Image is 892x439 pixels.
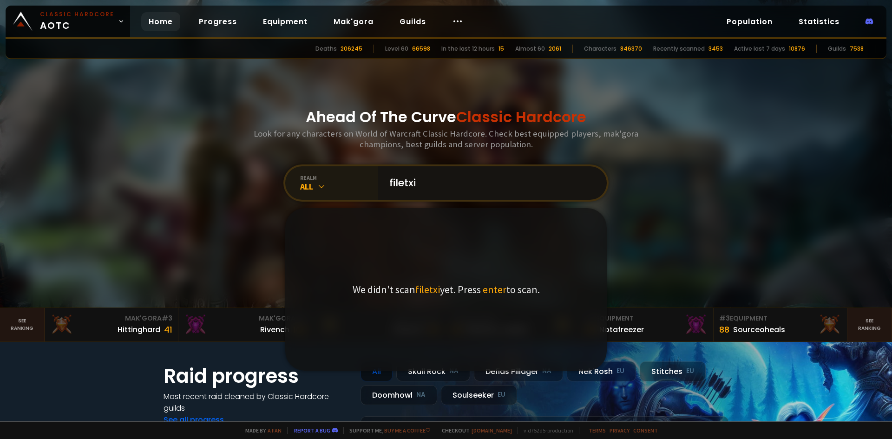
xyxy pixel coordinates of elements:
div: Recently scanned [653,45,705,53]
div: Notafreezer [599,324,644,335]
small: NA [449,367,459,376]
span: enter [483,283,506,296]
div: Mak'Gora [50,314,172,323]
div: 88 [719,323,729,336]
a: Mak'gora [326,12,381,31]
a: Report a bug [294,427,330,434]
p: We didn't scan yet. Press to scan. [353,283,540,296]
div: Level 60 [385,45,408,53]
a: Buy me a coffee [384,427,430,434]
a: Consent [633,427,658,434]
span: Made by [240,427,282,434]
a: #3Equipment88Sourceoheals [714,308,847,341]
div: Almost 60 [515,45,545,53]
small: EU [617,367,624,376]
div: 66598 [412,45,430,53]
a: Home [141,12,180,31]
span: Checkout [436,427,512,434]
small: EU [686,367,694,376]
div: 2061 [549,45,561,53]
div: 41 [164,323,172,336]
span: Support me, [343,427,430,434]
a: Progress [191,12,244,31]
div: Equipment [585,314,708,323]
a: Equipment [256,12,315,31]
div: Equipment [719,314,841,323]
div: All [300,181,378,192]
div: Deaths [315,45,337,53]
a: Population [719,12,780,31]
a: #2Equipment88Notafreezer [580,308,714,341]
span: # 3 [719,314,730,323]
a: See all progress [164,414,224,425]
span: filetxi [415,283,440,296]
div: All [361,361,393,381]
a: [DOMAIN_NAME] [472,427,512,434]
a: a fan [268,427,282,434]
span: v. d752d5 - production [518,427,573,434]
a: Privacy [610,427,630,434]
div: Stitches [640,361,706,381]
div: Soulseeker [441,385,517,405]
div: 7538 [850,45,864,53]
div: Rivench [260,324,289,335]
small: NA [542,367,551,376]
a: Mak'Gora#3Hittinghard41 [45,308,178,341]
a: Statistics [791,12,847,31]
div: Hittinghard [118,324,160,335]
div: Nek'Rosh [567,361,636,381]
div: Guilds [828,45,846,53]
div: Doomhowl [361,385,437,405]
h1: Ahead Of The Curve [306,106,586,128]
h3: Look for any characters on World of Warcraft Classic Hardcore. Check best equipped players, mak'g... [250,128,642,150]
div: 10876 [789,45,805,53]
h1: Raid progress [164,361,349,391]
div: realm [300,174,378,181]
a: Classic HardcoreAOTC [6,6,130,37]
input: Search a character... [384,166,596,200]
div: Active last 7 days [734,45,785,53]
a: Seeranking [847,308,892,341]
small: Classic Hardcore [40,10,114,19]
div: 206245 [341,45,362,53]
small: EU [498,390,505,400]
div: In the last 12 hours [441,45,495,53]
span: Classic Hardcore [456,106,586,127]
a: Terms [589,427,606,434]
div: Skull Rock [396,361,470,381]
div: 846370 [620,45,642,53]
h4: Most recent raid cleaned by Classic Hardcore guilds [164,391,349,414]
div: 3453 [708,45,723,53]
a: Mak'Gora#2Rivench100 [178,308,312,341]
small: NA [416,390,426,400]
div: 15 [498,45,504,53]
span: # 3 [162,314,172,323]
div: Characters [584,45,617,53]
a: Guilds [392,12,433,31]
span: AOTC [40,10,114,33]
div: Defias Pillager [474,361,563,381]
div: Mak'Gora [184,314,306,323]
div: Sourceoheals [733,324,785,335]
